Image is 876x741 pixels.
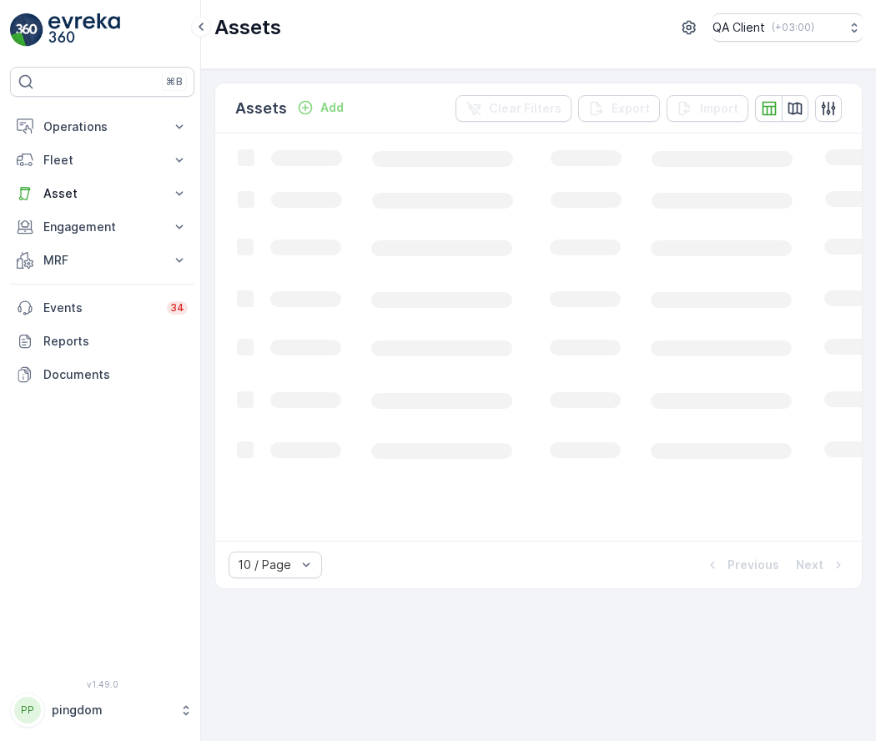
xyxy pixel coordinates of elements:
[14,697,41,723] div: PP
[235,97,287,120] p: Assets
[712,19,765,36] p: QA Client
[10,679,194,689] span: v 1.49.0
[702,555,781,575] button: Previous
[727,557,779,573] p: Previous
[43,219,161,235] p: Engagement
[612,100,650,117] p: Export
[52,702,171,718] p: pingdom
[10,693,194,728] button: PPpingdom
[170,301,184,315] p: 34
[10,210,194,244] button: Engagement
[43,252,161,269] p: MRF
[578,95,660,122] button: Export
[10,325,194,358] a: Reports
[712,13,863,42] button: QA Client(+03:00)
[43,333,188,350] p: Reports
[43,300,157,316] p: Events
[10,177,194,210] button: Asset
[166,75,183,88] p: ⌘B
[214,14,281,41] p: Assets
[43,366,188,383] p: Documents
[320,99,344,116] p: Add
[10,13,43,47] img: logo
[43,152,161,169] p: Fleet
[489,100,561,117] p: Clear Filters
[667,95,748,122] button: Import
[10,144,194,177] button: Fleet
[10,110,194,144] button: Operations
[48,13,120,47] img: logo_light-DOdMpM7g.png
[456,95,571,122] button: Clear Filters
[43,185,161,202] p: Asset
[10,244,194,277] button: MRF
[796,557,823,573] p: Next
[43,118,161,135] p: Operations
[10,358,194,391] a: Documents
[772,21,814,34] p: ( +03:00 )
[700,100,738,117] p: Import
[10,291,194,325] a: Events34
[794,555,848,575] button: Next
[290,98,350,118] button: Add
